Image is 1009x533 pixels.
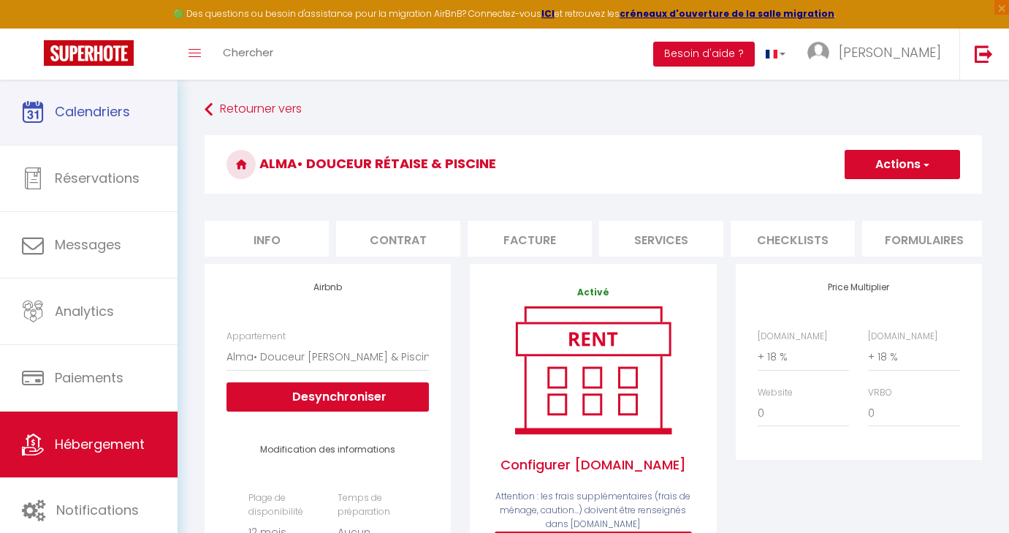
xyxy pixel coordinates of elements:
[599,221,723,257] li: Services
[55,102,130,121] span: Calendriers
[868,330,937,344] label: [DOMAIN_NAME]
[845,150,960,179] button: Actions
[55,302,114,320] span: Analytics
[336,221,460,257] li: Contrat
[226,382,429,412] button: Desynchroniser
[839,43,941,61] span: [PERSON_NAME]
[226,330,286,344] label: Appartement
[226,282,429,292] h4: Airbnb
[44,40,134,66] img: Super Booking
[248,491,318,519] label: Plage de disponibilité
[56,501,139,519] span: Notifications
[500,300,686,440] img: rent.png
[758,386,793,400] label: Website
[248,445,407,455] h4: Modification des informations
[758,282,960,292] h4: Price Multiplier
[492,286,694,300] p: Activé
[541,7,555,20] a: ICI
[796,29,959,80] a: ... [PERSON_NAME]
[55,235,121,254] span: Messages
[205,135,982,194] h3: Alma• Douceur Rétaise & Piscine
[205,221,329,257] li: Info
[212,29,284,80] a: Chercher
[55,368,123,387] span: Paiements
[338,491,407,519] label: Temps de préparation
[758,330,827,344] label: [DOMAIN_NAME]
[492,440,694,490] span: Configurer [DOMAIN_NAME]
[205,97,982,123] a: Retourner vers
[731,221,855,257] li: Checklists
[868,386,892,400] label: VRBO
[975,45,993,63] img: logout
[620,7,834,20] a: créneaux d'ouverture de la salle migration
[495,490,690,530] span: Attention : les frais supplémentaires (frais de ménage, caution...) doivent être renseignés dans ...
[223,45,273,60] span: Chercher
[55,435,145,453] span: Hébergement
[468,221,592,257] li: Facture
[807,42,829,64] img: ...
[653,42,755,67] button: Besoin d'aide ?
[55,169,140,187] span: Réservations
[862,221,986,257] li: Formulaires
